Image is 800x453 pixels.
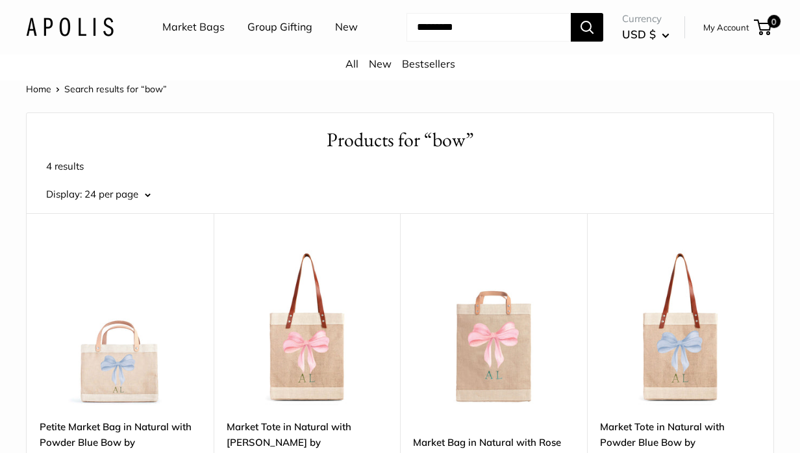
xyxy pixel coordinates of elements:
[571,13,603,42] button: Search
[622,10,669,28] span: Currency
[46,185,82,203] label: Display:
[413,246,574,407] a: Market Bag in Natural with Rose Bow by Amy LogsdonMarket Bag in Natural with Rose Bow by Amy Logsdon
[46,126,754,154] h1: Products for “bow”
[227,246,388,407] a: Market Tote in Natural with Rose Bow by Amy LogsdonMarket Tote in Natural with Rose Bow by Amy Lo...
[406,13,571,42] input: Search...
[46,157,754,175] p: 4 results
[227,246,388,407] img: Market Tote in Natural with Rose Bow by Amy Logsdon
[84,188,138,200] span: 24 per page
[600,246,761,407] a: Market Tote in Natural with Powder Blue Bow by Amy LogsdonMarket Tote in Natural with Powder Blue...
[40,246,201,407] img: Petite Market Bag in Natural with Powder Blue Bow by Amy Logsdon
[26,18,114,36] img: Apolis
[40,246,201,407] a: Petite Market Bag in Natural with Powder Blue Bow by Amy LogsdonPetite Market Bag in Natural with...
[600,246,761,407] img: Market Tote in Natural with Powder Blue Bow by Amy Logsdon
[162,18,225,37] a: Market Bags
[335,18,358,37] a: New
[703,19,749,35] a: My Account
[768,15,781,28] span: 0
[402,57,455,70] a: Bestsellers
[345,57,358,70] a: All
[84,185,151,203] button: 24 per page
[755,19,771,35] a: 0
[622,24,669,45] button: USD $
[247,18,312,37] a: Group Gifting
[26,81,167,97] nav: Breadcrumb
[413,246,574,407] img: Market Bag in Natural with Rose Bow by Amy Logsdon
[622,27,656,41] span: USD $
[369,57,392,70] a: New
[26,83,51,95] a: Home
[64,83,167,95] span: Search results for “bow”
